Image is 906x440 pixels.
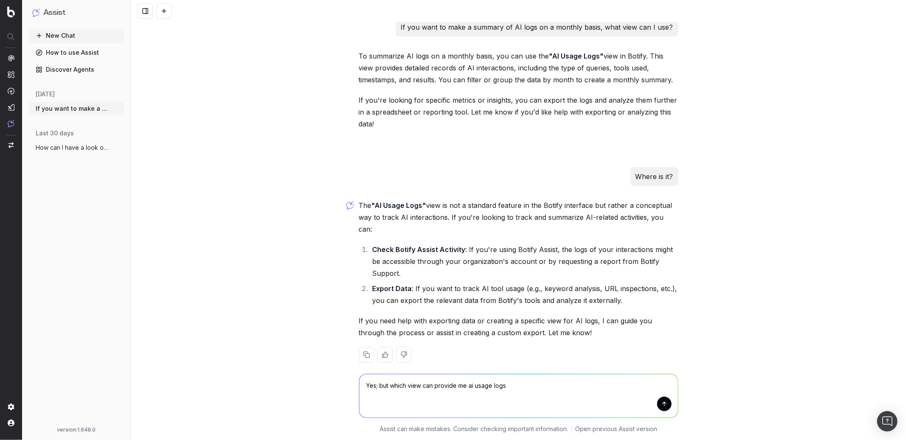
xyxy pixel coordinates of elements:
button: How can I have a look on my average posi [29,141,124,154]
strong: "AI Usage Logs" [549,52,604,60]
strong: Export Data [373,284,412,293]
li: : If you want to track AI tool usage (e.g., keyword analysis, URL inspections, etc.), you can exp... [370,283,678,306]
span: If you want to make a summary of AI logs [36,104,110,113]
p: If you're looking for specific metrics or insights, you can export the logs and analyze them furt... [359,94,678,130]
p: If you need help with exporting data or creating a specific view for AI logs, I can guide you thr... [359,315,678,339]
img: Studio [8,104,14,111]
a: How to use Assist [29,46,124,59]
span: last 30 days [36,129,74,137]
p: To summarize AI logs on a monthly basis, you can use the view in Botify. This view provides detai... [359,50,678,86]
p: Assist can make mistakes. Consider checking important information. [380,425,568,433]
img: Botify assist logo [346,201,354,210]
textarea: Yes; but which view can provide me ai usage logs [359,374,678,418]
img: Assist [8,120,14,127]
img: Analytics [8,55,14,62]
img: My account [8,420,14,426]
button: New Chat [29,29,124,42]
li: : If you're using Botify Assist, the logs of your interactions might be accessible through your o... [370,244,678,279]
img: Intelligence [8,71,14,78]
span: How can I have a look on my average posi [36,143,110,152]
strong: "AI Usage Logs" [372,201,426,210]
a: Open previous Assist version [575,425,657,433]
p: Where is it? [635,171,673,182]
div: version: 1.648.0 [32,426,121,433]
img: Switch project [8,142,14,148]
p: If you want to make a summary of AI logs on a monthly basis, what view can I use? [401,21,673,33]
img: Assist [32,8,40,17]
a: Discover Agents [29,63,124,76]
div: Open Intercom Messenger [877,411,898,432]
img: Activation [8,87,14,95]
button: If you want to make a summary of AI logs [29,102,124,115]
strong: Check Botify Assist Activity [373,245,466,254]
img: Botify logo [7,6,15,17]
h1: Assist [43,7,65,19]
button: Assist [32,7,121,19]
p: The view is not a standard feature in the Botify interface but rather a conceptual way to track A... [359,199,678,235]
img: Setting [8,404,14,410]
span: [DATE] [36,90,55,98]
